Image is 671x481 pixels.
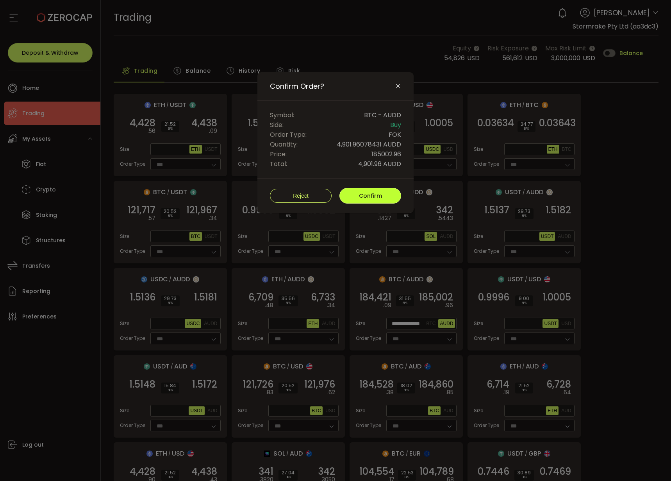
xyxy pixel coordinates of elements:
[364,110,401,120] span: BTC - AUDD
[270,139,298,149] span: Quantity:
[359,192,382,200] span: Confirm
[371,149,401,159] span: 185002.96
[270,120,284,130] span: Side:
[358,159,401,169] span: 4,901.96 AUDD
[293,193,309,199] span: Reject
[390,120,401,130] span: Buy
[337,139,401,149] span: 4,901.96078431 AUDD
[270,189,332,203] button: Reject
[395,83,401,90] button: Close
[270,130,307,139] span: Order Type:
[270,149,287,159] span: Price:
[339,188,401,204] button: Confirm
[578,397,671,481] iframe: Chat Widget
[257,72,414,213] div: Confirm Order?
[270,159,287,169] span: Total:
[270,110,294,120] span: Symbol:
[270,82,324,91] span: Confirm Order?
[389,130,401,139] span: FOK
